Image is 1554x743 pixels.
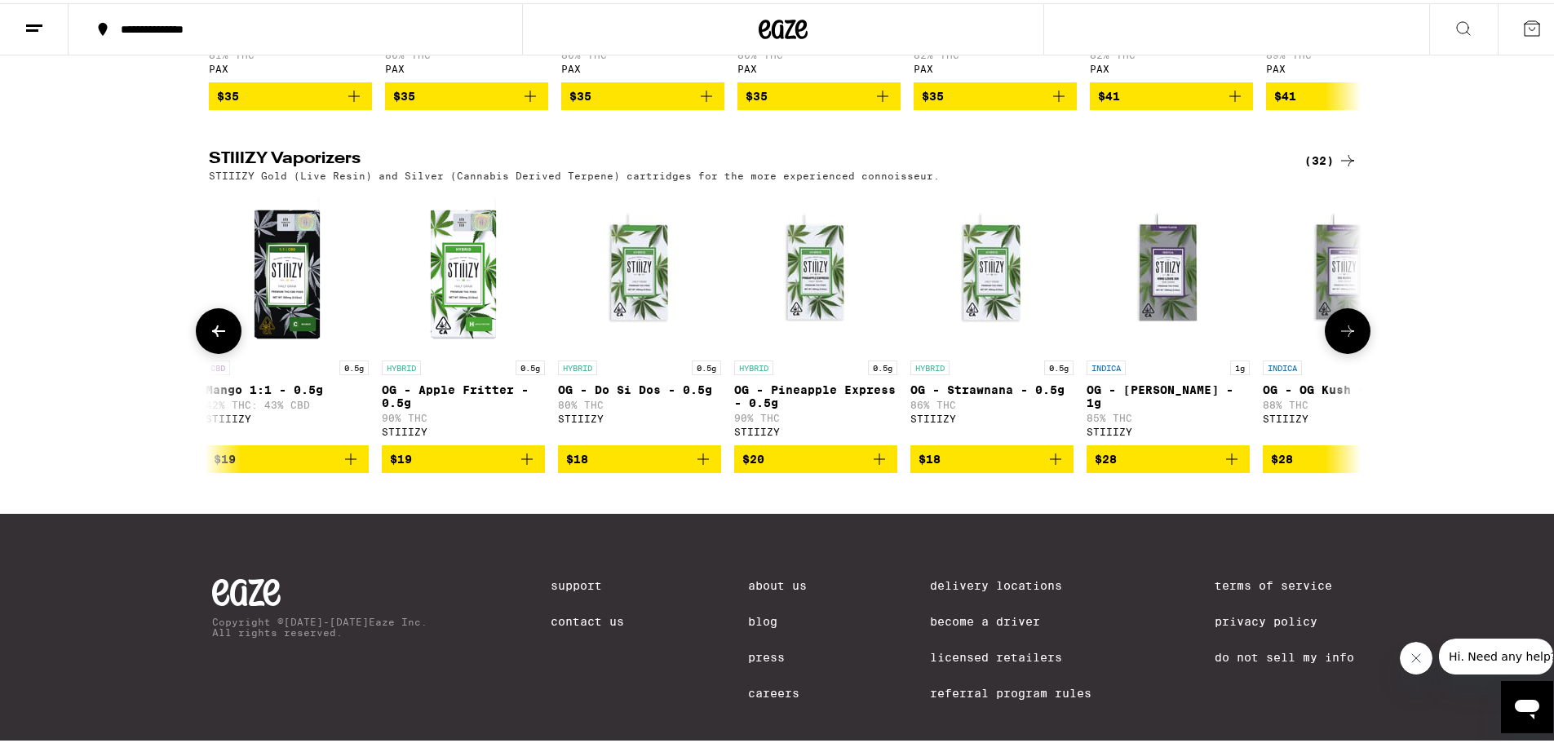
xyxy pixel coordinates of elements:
[742,449,764,462] span: $20
[930,683,1091,697] a: Referral Program Rules
[558,396,721,407] p: 80% THC
[1274,86,1296,100] span: $41
[1087,380,1250,406] p: OG - [PERSON_NAME] - 1g
[734,409,897,420] p: 90% THC
[1263,442,1426,470] button: Add to bag
[206,380,369,393] p: Mango 1:1 - 0.5g
[1090,79,1253,107] button: Add to bag
[382,423,545,434] div: STIIIZY
[1263,186,1426,442] a: Open page for OG - OG Kush - 1g from STIIIZY
[734,186,897,442] a: Open page for OG - Pineapple Express - 0.5g from STIIIZY
[910,186,1074,349] img: STIIIZY - OG - Strawnana - 0.5g
[551,612,624,625] a: Contact Us
[930,612,1091,625] a: Become a Driver
[748,612,807,625] a: Blog
[214,449,236,462] span: $19
[1263,410,1426,421] div: STIIIZY
[206,396,369,407] p: 42% THC: 43% CBD
[748,683,807,697] a: Careers
[385,60,548,71] div: PAX
[734,442,897,470] button: Add to bag
[558,442,721,470] button: Add to bag
[734,186,897,349] img: STIIIZY - OG - Pineapple Express - 0.5g
[206,442,369,470] button: Add to bag
[206,357,230,372] p: CBD
[734,423,897,434] div: STIIIZY
[910,410,1074,421] div: STIIIZY
[339,357,369,372] p: 0.5g
[1263,396,1426,407] p: 88% THC
[1501,678,1553,730] iframe: Button to launch messaging window
[382,380,545,406] p: OG - Apple Fritter - 0.5g
[569,86,591,100] span: $35
[382,442,545,470] button: Add to bag
[910,186,1074,442] a: Open page for OG - Strawnana - 0.5g from STIIIZY
[558,380,721,393] p: OG - Do Si Dos - 0.5g
[1044,357,1074,372] p: 0.5g
[910,442,1074,470] button: Add to bag
[558,357,597,372] p: HYBRID
[390,449,412,462] span: $19
[206,410,369,421] div: STIIIZY
[209,79,372,107] button: Add to bag
[692,357,721,372] p: 0.5g
[1095,449,1117,462] span: $28
[516,357,545,372] p: 0.5g
[748,648,807,661] a: Press
[217,86,239,100] span: $35
[1400,639,1432,671] iframe: Close message
[734,357,773,372] p: HYBRID
[1087,409,1250,420] p: 85% THC
[558,186,721,349] img: STIIIZY - OG - Do Si Dos - 0.5g
[1215,612,1354,625] a: Privacy Policy
[1087,423,1250,434] div: STIIIZY
[737,60,901,71] div: PAX
[914,79,1077,107] button: Add to bag
[1087,186,1250,442] a: Open page for OG - King Louis XIII - 1g from STIIIZY
[737,79,901,107] button: Add to bag
[212,613,427,635] p: Copyright © [DATE]-[DATE] Eaze Inc. All rights reserved.
[914,60,1077,71] div: PAX
[382,409,545,420] p: 90% THC
[558,410,721,421] div: STIIIZY
[1266,79,1429,107] button: Add to bag
[910,380,1074,393] p: OG - Strawnana - 0.5g
[746,86,768,100] span: $35
[910,396,1074,407] p: 86% THC
[10,11,117,24] span: Hi. Need any help?
[1230,357,1250,372] p: 1g
[1304,148,1357,167] a: (32)
[1215,576,1354,589] a: Terms of Service
[566,449,588,462] span: $18
[1263,357,1302,372] p: INDICA
[558,186,721,442] a: Open page for OG - Do Si Dos - 0.5g from STIIIZY
[1087,186,1250,349] img: STIIIZY - OG - King Louis XIII - 1g
[561,79,724,107] button: Add to bag
[206,186,369,349] img: STIIIZY - Mango 1:1 - 0.5g
[382,186,545,442] a: Open page for OG - Apple Fritter - 0.5g from STIIIZY
[385,79,548,107] button: Add to bag
[1087,357,1126,372] p: INDICA
[1271,449,1293,462] span: $28
[1087,442,1250,470] button: Add to bag
[551,576,624,589] a: Support
[922,86,944,100] span: $35
[930,576,1091,589] a: Delivery Locations
[1090,60,1253,71] div: PAX
[209,60,372,71] div: PAX
[382,357,421,372] p: HYBRID
[1215,648,1354,661] a: Do Not Sell My Info
[209,148,1277,167] h2: STIIIZY Vaporizers
[1098,86,1120,100] span: $41
[919,449,941,462] span: $18
[1266,60,1429,71] div: PAX
[868,357,897,372] p: 0.5g
[206,186,369,442] a: Open page for Mango 1:1 - 0.5g from STIIIZY
[1263,380,1426,393] p: OG - OG Kush - 1g
[930,648,1091,661] a: Licensed Retailers
[561,60,724,71] div: PAX
[910,357,950,372] p: HYBRID
[748,576,807,589] a: About Us
[209,167,940,178] p: STIIIZY Gold (Live Resin) and Silver (Cannabis Derived Terpene) cartridges for the more experienc...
